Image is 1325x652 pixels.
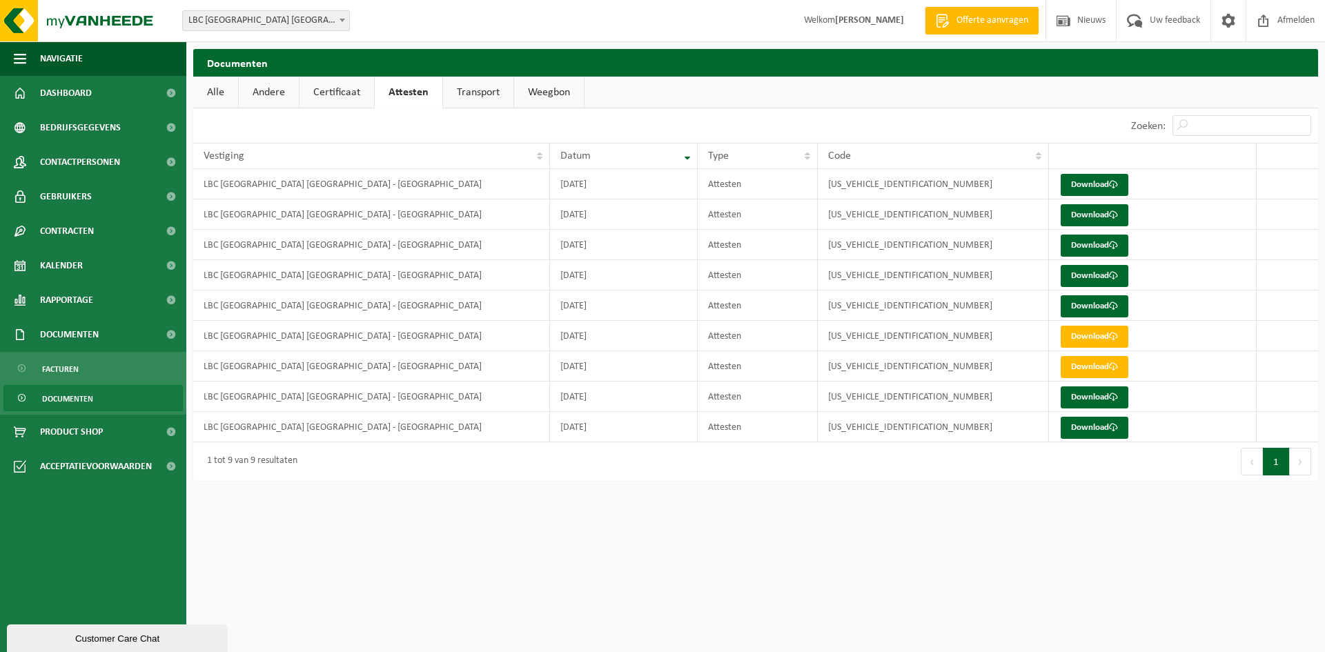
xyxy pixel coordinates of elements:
td: [US_VEHICLE_IDENTIFICATION_NUMBER] [818,321,1049,351]
td: [DATE] [550,321,697,351]
td: Attesten [698,260,818,290]
span: LBC ANTWERPEN NV - ANTWERPEN [183,11,349,30]
td: LBC [GEOGRAPHIC_DATA] [GEOGRAPHIC_DATA] - [GEOGRAPHIC_DATA] [193,260,550,290]
span: Rapportage [40,283,93,317]
div: 1 tot 9 van 9 resultaten [200,449,297,474]
span: Dashboard [40,76,92,110]
td: LBC [GEOGRAPHIC_DATA] [GEOGRAPHIC_DATA] - [GEOGRAPHIC_DATA] [193,169,550,199]
a: Download [1061,265,1128,287]
td: Attesten [698,169,818,199]
a: Andere [239,77,299,108]
a: Attesten [375,77,442,108]
button: Previous [1241,448,1263,475]
td: LBC [GEOGRAPHIC_DATA] [GEOGRAPHIC_DATA] - [GEOGRAPHIC_DATA] [193,290,550,321]
td: [DATE] [550,382,697,412]
td: [DATE] [550,199,697,230]
span: Product Shop [40,415,103,449]
td: Attesten [698,382,818,412]
span: Navigatie [40,41,83,76]
td: [US_VEHICLE_IDENTIFICATION_NUMBER] [818,382,1049,412]
td: [DATE] [550,230,697,260]
td: Attesten [698,321,818,351]
span: Documenten [40,317,99,352]
td: [US_VEHICLE_IDENTIFICATION_NUMBER] [818,199,1049,230]
td: [US_VEHICLE_IDENTIFICATION_NUMBER] [818,412,1049,442]
td: Attesten [698,199,818,230]
td: [DATE] [550,351,697,382]
a: Certificaat [300,77,374,108]
a: Offerte aanvragen [925,7,1039,34]
span: Code [828,150,851,161]
strong: [PERSON_NAME] [835,15,904,26]
td: [US_VEHICLE_IDENTIFICATION_NUMBER] [818,260,1049,290]
a: Download [1061,235,1128,257]
span: Gebruikers [40,179,92,214]
td: [US_VEHICLE_IDENTIFICATION_NUMBER] [818,169,1049,199]
td: [DATE] [550,412,697,442]
span: Contactpersonen [40,145,120,179]
td: [DATE] [550,169,697,199]
td: LBC [GEOGRAPHIC_DATA] [GEOGRAPHIC_DATA] - [GEOGRAPHIC_DATA] [193,230,550,260]
span: Acceptatievoorwaarden [40,449,152,484]
td: LBC [GEOGRAPHIC_DATA] [GEOGRAPHIC_DATA] - [GEOGRAPHIC_DATA] [193,412,550,442]
button: Next [1290,448,1311,475]
span: Contracten [40,214,94,248]
span: Vestiging [204,150,244,161]
span: Type [708,150,729,161]
a: Transport [443,77,513,108]
a: Download [1061,326,1128,348]
td: Attesten [698,412,818,442]
h2: Documenten [193,49,1318,76]
span: LBC ANTWERPEN NV - ANTWERPEN [182,10,350,31]
a: Download [1061,356,1128,378]
label: Zoeken: [1131,121,1166,132]
a: Download [1061,417,1128,439]
td: LBC [GEOGRAPHIC_DATA] [GEOGRAPHIC_DATA] - [GEOGRAPHIC_DATA] [193,321,550,351]
td: [US_VEHICLE_IDENTIFICATION_NUMBER] [818,230,1049,260]
span: Kalender [40,248,83,283]
td: [DATE] [550,290,697,321]
span: Datum [560,150,591,161]
td: LBC [GEOGRAPHIC_DATA] [GEOGRAPHIC_DATA] - [GEOGRAPHIC_DATA] [193,199,550,230]
a: Documenten [3,385,183,411]
td: Attesten [698,290,818,321]
a: Facturen [3,355,183,382]
td: [US_VEHICLE_IDENTIFICATION_NUMBER] [818,290,1049,321]
span: Offerte aanvragen [953,14,1032,28]
button: 1 [1263,448,1290,475]
span: Bedrijfsgegevens [40,110,121,145]
td: Attesten [698,351,818,382]
td: Attesten [698,230,818,260]
td: LBC [GEOGRAPHIC_DATA] [GEOGRAPHIC_DATA] - [GEOGRAPHIC_DATA] [193,382,550,412]
a: Weegbon [514,77,584,108]
a: Alle [193,77,238,108]
a: Download [1061,386,1128,408]
span: Facturen [42,356,79,382]
iframe: chat widget [7,622,230,652]
span: Documenten [42,386,93,412]
td: LBC [GEOGRAPHIC_DATA] [GEOGRAPHIC_DATA] - [GEOGRAPHIC_DATA] [193,351,550,382]
td: [DATE] [550,260,697,290]
a: Download [1061,295,1128,317]
td: [US_VEHICLE_IDENTIFICATION_NUMBER] [818,351,1049,382]
a: Download [1061,204,1128,226]
a: Download [1061,174,1128,196]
